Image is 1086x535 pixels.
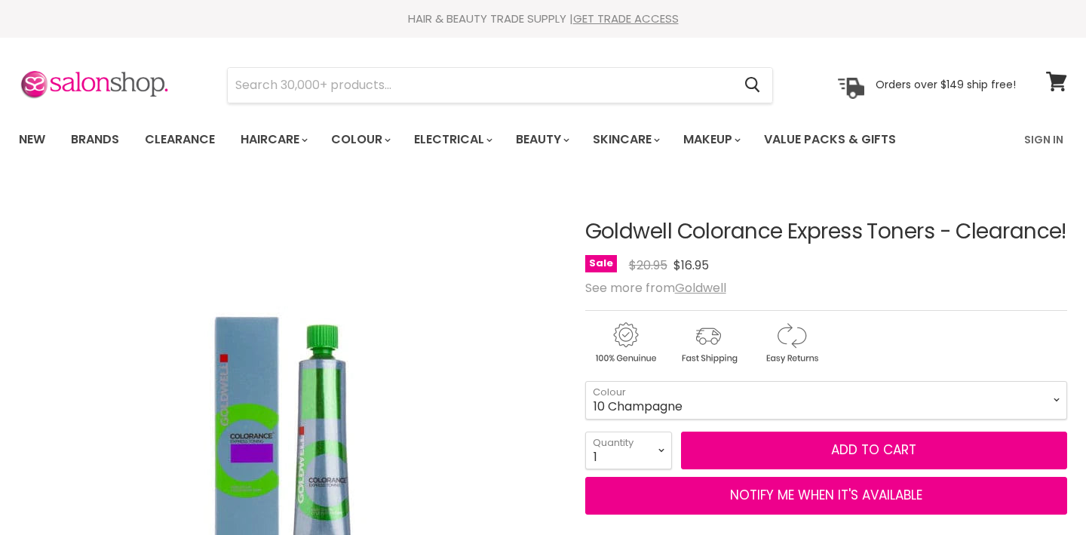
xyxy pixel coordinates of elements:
ul: Main menu [8,118,962,161]
h1: Goldwell Colorance Express Toners - Clearance! [585,220,1067,244]
a: Skincare [581,124,669,155]
form: Product [227,67,773,103]
a: Clearance [133,124,226,155]
a: GET TRADE ACCESS [573,11,679,26]
button: NOTIFY ME WHEN IT'S AVAILABLE [585,477,1067,515]
a: Goldwell [675,279,726,297]
a: Value Packs & Gifts [753,124,907,155]
span: Sale [585,255,617,272]
select: Quantity [585,432,672,469]
a: Beauty [505,124,578,155]
a: New [8,124,57,155]
span: See more from [585,279,726,297]
input: Search [228,68,732,103]
a: Electrical [403,124,502,155]
button: Search [732,68,772,103]
img: returns.gif [751,320,831,366]
a: Sign In [1015,124,1072,155]
span: $20.95 [629,257,667,274]
p: Orders over $149 ship free! [876,78,1016,91]
a: Colour [320,124,400,155]
img: shipping.gif [668,320,748,366]
button: Add to cart [681,432,1067,469]
a: Haircare [229,124,317,155]
span: Add to cart [831,441,916,459]
span: $16.95 [673,257,709,274]
img: genuine.gif [585,320,665,366]
a: Brands [60,124,130,155]
a: Makeup [672,124,750,155]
